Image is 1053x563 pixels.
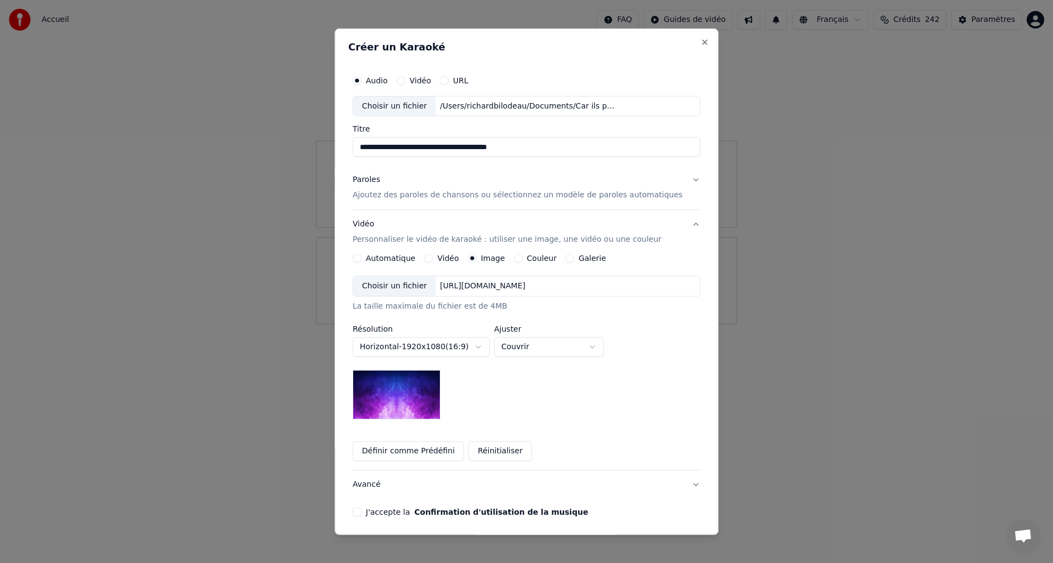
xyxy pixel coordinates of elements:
button: Définir comme Prédéfini [353,441,464,461]
p: Personnaliser le vidéo de karaoké : utiliser une image, une vidéo ou une couleur [353,234,661,245]
button: VidéoPersonnaliser le vidéo de karaoké : utiliser une image, une vidéo ou une couleur [353,210,700,254]
div: Choisir un fichier [353,96,435,116]
label: Titre [353,125,700,133]
label: Audio [366,76,388,84]
div: Choisir un fichier [353,276,435,296]
label: Résolution [353,325,490,333]
button: Réinitialiser [468,441,532,461]
label: URL [453,76,468,84]
label: Couleur [527,254,557,262]
label: J'accepte la [366,508,588,516]
button: J'accepte la [415,508,588,516]
div: VidéoPersonnaliser le vidéo de karaoké : utiliser une image, une vidéo ou une couleur [353,254,700,470]
div: La taille maximale du fichier est de 4MB [353,301,700,312]
p: Ajoutez des paroles de chansons ou sélectionnez un modèle de paroles automatiques [353,190,683,201]
div: /Users/richardbilodeau/Documents/Car ils possèderont la terre (01) Stems/Heureux les doux car il... [436,100,622,111]
label: Automatique [366,254,415,262]
div: Paroles [353,174,380,185]
label: Vidéo [438,254,459,262]
h2: Créer un Karaoké [348,42,705,52]
div: [URL][DOMAIN_NAME] [436,281,530,292]
label: Vidéo [410,76,431,84]
label: Image [481,254,505,262]
label: Ajuster [494,325,604,333]
button: ParolesAjoutez des paroles de chansons ou sélectionnez un modèle de paroles automatiques [353,166,700,209]
div: Vidéo [353,219,661,245]
button: Avancé [353,470,700,499]
label: Galerie [579,254,606,262]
